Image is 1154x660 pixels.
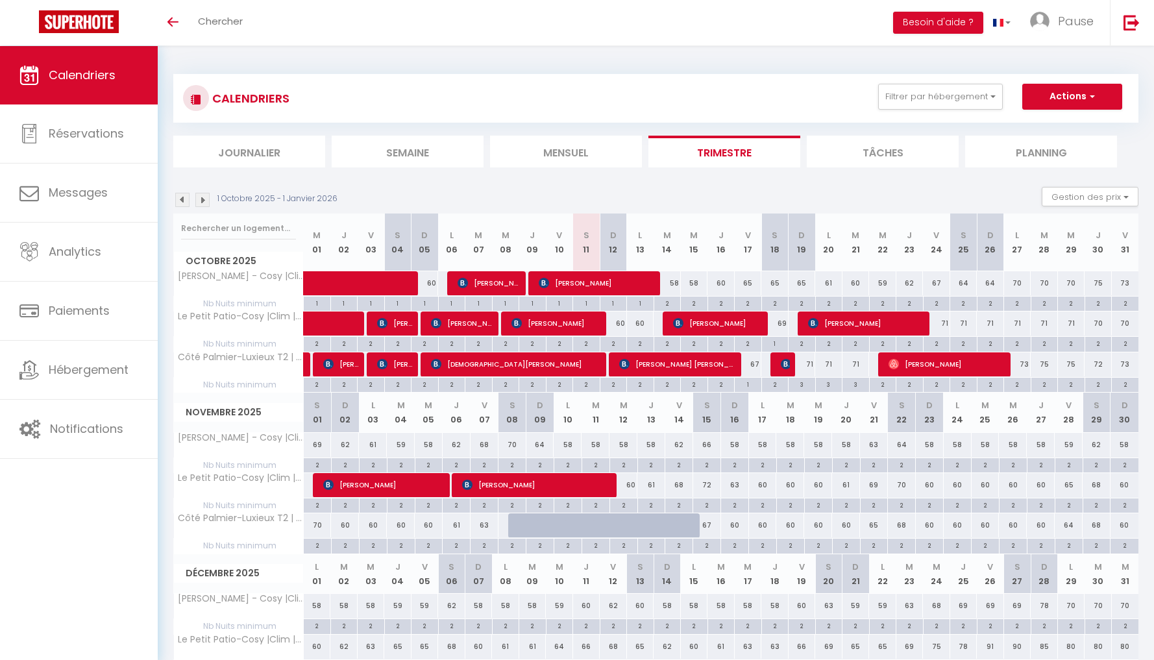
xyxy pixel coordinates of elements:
[530,229,535,241] abbr: J
[977,214,1004,271] th: 26
[923,271,950,295] div: 67
[745,229,751,241] abbr: V
[735,271,762,295] div: 65
[519,297,546,309] div: 1
[511,311,600,336] span: [PERSON_NAME]
[1030,12,1050,31] img: ...
[609,393,637,432] th: 12
[411,378,438,390] div: 2
[761,399,765,411] abbr: L
[323,472,439,497] span: [PERSON_NAME]
[663,229,671,241] abbr: M
[924,378,950,390] div: 2
[1009,399,1017,411] abbr: M
[807,136,959,167] li: Tâches
[438,214,465,271] th: 06
[708,337,735,349] div: 2
[509,399,515,411] abbr: S
[1112,337,1138,349] div: 2
[888,393,916,432] th: 22
[1058,271,1085,295] div: 70
[842,297,869,309] div: 2
[331,297,358,309] div: 1
[331,337,358,349] div: 2
[332,136,484,167] li: Semaine
[474,229,482,241] abbr: M
[681,271,708,295] div: 58
[1096,229,1101,241] abbr: J
[600,214,627,271] th: 12
[654,214,681,271] th: 14
[1094,399,1099,411] abbr: S
[1112,352,1139,376] div: 73
[384,214,411,271] th: 04
[955,399,959,411] abbr: L
[690,229,698,241] abbr: M
[950,378,977,390] div: 2
[415,393,443,432] th: 05
[923,312,950,336] div: 71
[627,214,654,271] th: 13
[377,311,413,336] span: [PERSON_NAME]
[465,378,492,390] div: 2
[673,311,762,336] span: [PERSON_NAME]
[844,399,849,411] abbr: J
[341,229,347,241] abbr: J
[546,378,573,390] div: 2
[789,352,816,376] div: 71
[368,229,374,241] abbr: V
[707,214,735,271] th: 16
[842,352,870,376] div: 71
[174,378,303,392] span: Nb Nuits minimum
[304,214,331,271] th: 01
[1111,393,1138,432] th: 30
[1040,229,1048,241] abbr: M
[681,337,707,349] div: 2
[654,337,681,349] div: 2
[519,378,546,390] div: 2
[1058,214,1085,271] th: 29
[627,378,654,390] div: 2
[592,399,600,411] abbr: M
[1022,84,1122,110] button: Actions
[878,84,1003,110] button: Filtrer par hébergement
[735,378,761,390] div: 1
[965,136,1117,167] li: Planning
[987,229,994,241] abbr: D
[493,337,519,349] div: 2
[977,378,1004,390] div: 2
[899,399,905,411] abbr: S
[502,229,509,241] abbr: M
[871,399,877,411] abbr: V
[654,271,681,295] div: 58
[1112,297,1138,309] div: 2
[896,271,924,295] div: 62
[176,271,306,281] span: [PERSON_NAME] - Cosy |Clim |Center- by PauseAixoise
[583,229,589,241] abbr: S
[681,214,708,271] th: 15
[852,229,859,241] abbr: M
[582,393,609,432] th: 11
[815,214,842,271] th: 20
[815,399,822,411] abbr: M
[950,337,977,349] div: 2
[704,399,710,411] abbr: S
[870,337,896,349] div: 2
[359,393,387,432] th: 03
[1085,378,1112,390] div: 2
[708,378,735,390] div: 2
[944,393,972,432] th: 24
[916,393,944,432] th: 23
[387,393,415,432] th: 04
[49,302,110,319] span: Paiements
[493,297,519,309] div: 1
[395,229,400,241] abbr: S
[815,352,842,376] div: 71
[454,399,459,411] abbr: J
[519,337,546,349] div: 2
[842,337,869,349] div: 2
[1123,14,1140,31] img: logout
[610,229,617,241] abbr: D
[648,399,654,411] abbr: J
[1122,229,1128,241] abbr: V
